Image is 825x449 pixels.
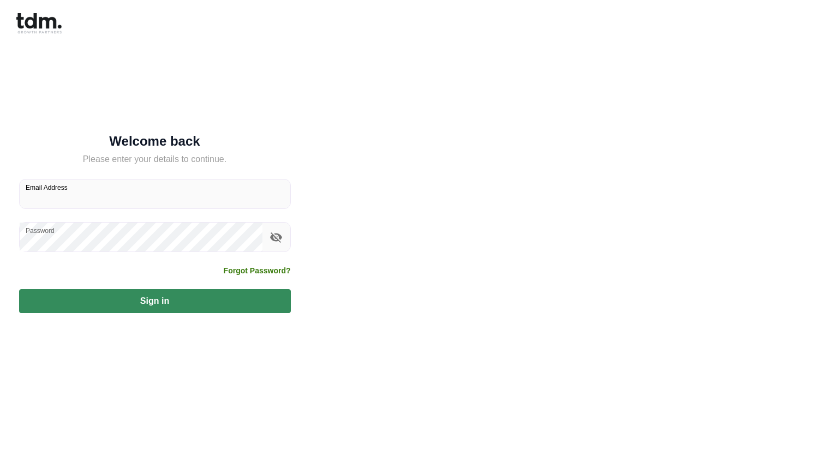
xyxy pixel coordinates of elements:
button: toggle password visibility [267,228,285,247]
a: Forgot Password? [224,265,291,276]
h5: Welcome back [19,136,291,147]
button: Sign in [19,289,291,313]
label: Email Address [26,183,68,192]
h5: Please enter your details to continue. [19,153,291,166]
label: Password [26,226,55,235]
